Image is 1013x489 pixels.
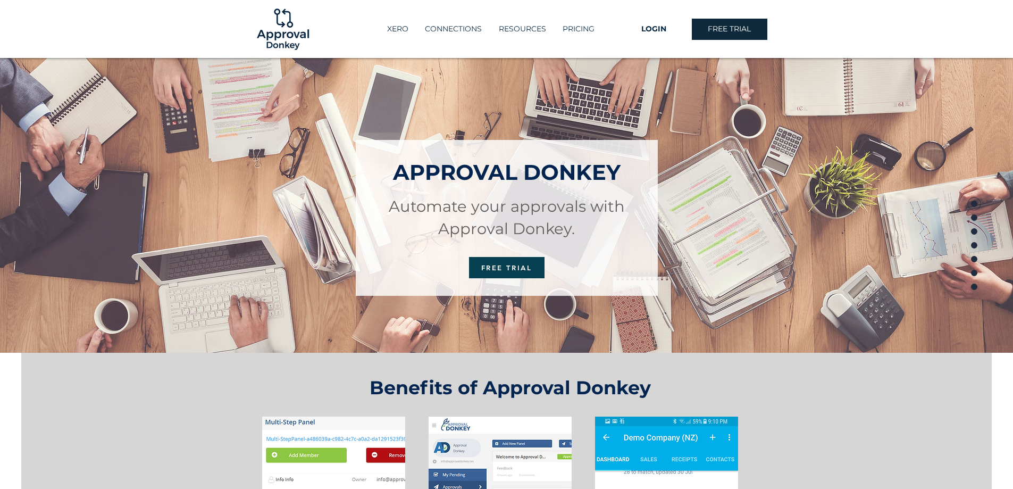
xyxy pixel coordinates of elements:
[616,19,692,40] a: LOGIN
[554,20,603,38] a: PRICING
[490,20,554,38] div: RESOURCES
[641,24,666,35] span: LOGIN
[370,376,651,399] span: Benefits of Approval Donkey
[692,19,767,40] a: FREE TRIAL
[365,20,616,38] nav: Site
[708,24,751,35] span: FREE TRIAL
[469,257,545,278] a: FREE TRIAL
[493,20,551,38] p: RESOURCES
[481,263,532,272] span: FREE TRIAL
[967,197,982,293] nav: Page
[254,1,312,58] img: Logo-01.png
[420,20,487,38] p: CONNECTIONS
[389,197,625,238] span: Automate your approvals with Approval Donkey.
[379,20,416,38] a: XERO
[416,20,490,38] a: CONNECTIONS
[557,20,600,38] p: PRICING
[382,20,414,38] p: XERO
[393,159,621,185] span: APPROVAL DONKEY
